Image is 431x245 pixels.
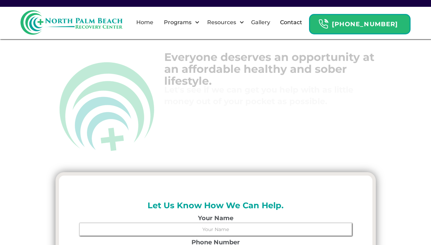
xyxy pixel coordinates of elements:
div: Resources [201,12,246,33]
div: Programs [158,12,201,33]
strong: [PHONE_NUMBER] [332,20,398,28]
p: ‍ [164,84,375,107]
h1: Everyone deserves an opportunity at an affordable healthy and sober lifestyle. [164,51,375,87]
a: Home [132,12,157,33]
a: Contact [276,12,306,33]
label: Your Name [79,215,352,221]
a: Gallery [247,12,274,33]
h2: Let Us Know How We Can Help. [79,199,352,212]
a: Header Calendar Icons[PHONE_NUMBER] [309,11,411,34]
input: Your Name [79,223,352,236]
div: Programs [162,18,193,27]
strong: Let's see if we can get you help with as little money out of your pocket as possible. [164,85,353,106]
img: Header Calendar Icons [318,19,328,29]
div: Resources [205,18,238,27]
